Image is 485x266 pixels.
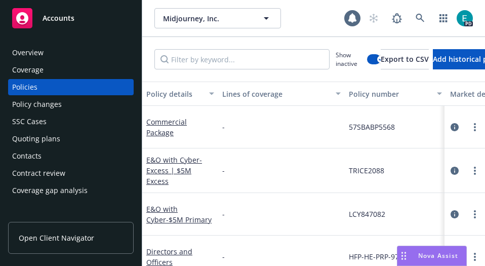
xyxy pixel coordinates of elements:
input: Filter by keyword... [154,49,330,69]
div: Coverage gap analysis [12,182,88,199]
a: E&O with Cyber [146,155,202,186]
span: - [222,251,225,262]
a: Switch app [433,8,454,28]
div: Lines of coverage [222,89,330,99]
div: Overview [12,45,44,61]
div: Coverage [12,62,44,78]
a: circleInformation [449,208,461,220]
a: circleInformation [449,121,461,133]
span: HFP-HE-PRP-9728 [349,251,407,262]
div: Contract review [12,165,65,181]
a: Overview [8,45,134,61]
div: Policy changes [12,96,62,112]
a: Quoting plans [8,131,134,147]
span: TRICE2088 [349,165,384,176]
span: Export to CSV [381,54,429,64]
div: Policy number [349,89,431,99]
a: Start snowing [363,8,384,28]
a: Coverage [8,62,134,78]
span: Show inactive [336,51,363,68]
span: - Excess | $5M Excess [146,155,202,186]
div: Contacts [12,148,42,164]
img: photo [457,10,473,26]
a: circleInformation [449,165,461,177]
button: Policy details [142,82,218,106]
button: Policy number [345,82,446,106]
a: Report a Bug [387,8,407,28]
a: more [469,165,481,177]
span: 57SBABP5568 [349,122,395,132]
a: E&O with Cyber [146,204,212,224]
span: - [222,122,225,132]
a: Policy changes [8,96,134,112]
button: Export to CSV [381,49,429,69]
span: Nova Assist [418,251,458,260]
button: Midjourney, Inc. [154,8,281,28]
a: Policies [8,79,134,95]
button: Nova Assist [397,246,467,266]
a: Coverage gap analysis [8,182,134,199]
a: Search [410,8,430,28]
span: - [222,165,225,176]
span: Open Client Navigator [19,233,94,243]
span: LCY847082 [349,209,385,219]
a: Commercial Package [146,117,187,137]
a: more [469,208,481,220]
div: Drag to move [397,246,410,265]
button: Lines of coverage [218,82,345,106]
span: Midjourney, Inc. [163,13,251,24]
span: Accounts [43,14,74,22]
div: Quoting plans [12,131,60,147]
a: more [469,121,481,133]
a: more [469,251,481,263]
a: Accounts [8,4,134,32]
a: Contract review [8,165,134,181]
div: Policy details [146,89,203,99]
span: - $5M Primary [166,215,212,224]
a: SSC Cases [8,113,134,130]
a: Contacts [8,148,134,164]
div: Policies [12,79,37,95]
span: - [222,209,225,219]
div: SSC Cases [12,113,47,130]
